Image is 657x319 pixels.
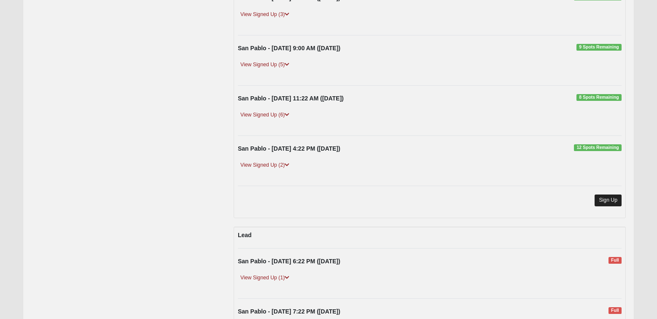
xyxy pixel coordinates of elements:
[576,44,622,51] span: 9 Spots Remaining
[595,195,622,206] a: Sign Up
[609,257,622,264] span: Full
[238,10,292,19] a: View Signed Up (3)
[238,308,340,315] strong: San Pablo - [DATE] 7:22 PM ([DATE])
[238,95,344,102] strong: San Pablo - [DATE] 11:22 AM ([DATE])
[238,232,252,238] strong: Lead
[238,161,292,170] a: View Signed Up (2)
[238,111,292,119] a: View Signed Up (6)
[574,144,622,151] span: 12 Spots Remaining
[238,273,292,282] a: View Signed Up (1)
[238,60,292,69] a: View Signed Up (5)
[576,94,622,101] span: 8 Spots Remaining
[238,258,340,265] strong: San Pablo - [DATE] 6:22 PM ([DATE])
[609,307,622,314] span: Full
[238,145,340,152] strong: San Pablo - [DATE] 4:22 PM ([DATE])
[238,45,340,51] strong: San Pablo - [DATE] 9:00 AM ([DATE])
